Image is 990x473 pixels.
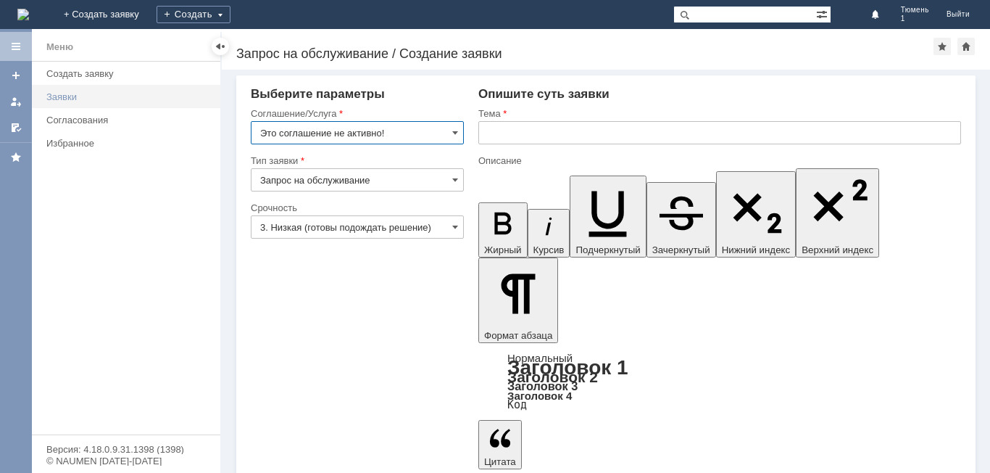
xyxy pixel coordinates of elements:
a: Создать заявку [41,62,217,85]
div: Создать [157,6,230,23]
span: Зачеркнутый [652,244,710,255]
a: Согласования [41,109,217,131]
div: Формат абзаца [478,353,961,410]
a: Заявки [41,86,217,108]
img: logo [17,9,29,20]
span: Формат абзаца [484,330,552,341]
div: Скрыть меню [212,38,229,55]
span: Жирный [484,244,522,255]
a: Заголовок 3 [507,379,578,392]
a: Код [507,398,527,411]
button: Нижний индекс [716,171,796,258]
div: Меню [46,38,73,56]
span: Цитата [484,456,516,467]
div: Сделать домашней страницей [957,38,975,55]
span: Опишите суть заявки [478,87,610,101]
div: Заявки [46,91,212,102]
button: Жирный [478,202,528,258]
div: Создать заявку [46,68,212,79]
div: Описание [478,156,958,165]
span: Подчеркнутый [575,244,640,255]
div: Срочность [251,203,461,213]
span: Курсив [533,244,565,255]
button: Формат абзаца [478,258,558,343]
div: © NAUMEN [DATE]-[DATE] [46,456,206,466]
span: 1 [901,15,929,23]
button: Подчеркнутый [570,176,646,258]
a: Мои заявки [4,90,28,113]
button: Цитата [478,420,522,469]
a: Мои согласования [4,116,28,139]
button: Курсив [528,209,570,258]
a: Заголовок 4 [507,390,572,402]
div: Добавить в избранное [933,38,951,55]
a: Заголовок 1 [507,356,628,379]
span: Верхний индекс [802,244,873,255]
div: Тип заявки [251,156,461,165]
div: Согласования [46,115,212,126]
a: Создать заявку [4,64,28,87]
a: Нормальный [507,352,573,364]
div: Тема [478,109,958,118]
a: Перейти на домашнюю страницу [17,9,29,20]
span: Нижний индекс [722,244,791,255]
div: Избранное [46,138,196,149]
button: Верхний индекс [796,168,879,258]
div: Версия: 4.18.0.9.31.1398 (1398) [46,445,206,454]
div: Соглашение/Услуга [251,109,461,118]
div: Запрос на обслуживание / Создание заявки [236,46,933,61]
span: Выберите параметры [251,87,385,101]
a: Заголовок 2 [507,369,598,385]
button: Зачеркнутый [646,182,716,258]
span: Расширенный поиск [816,7,831,20]
span: Тюмень [901,6,929,15]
